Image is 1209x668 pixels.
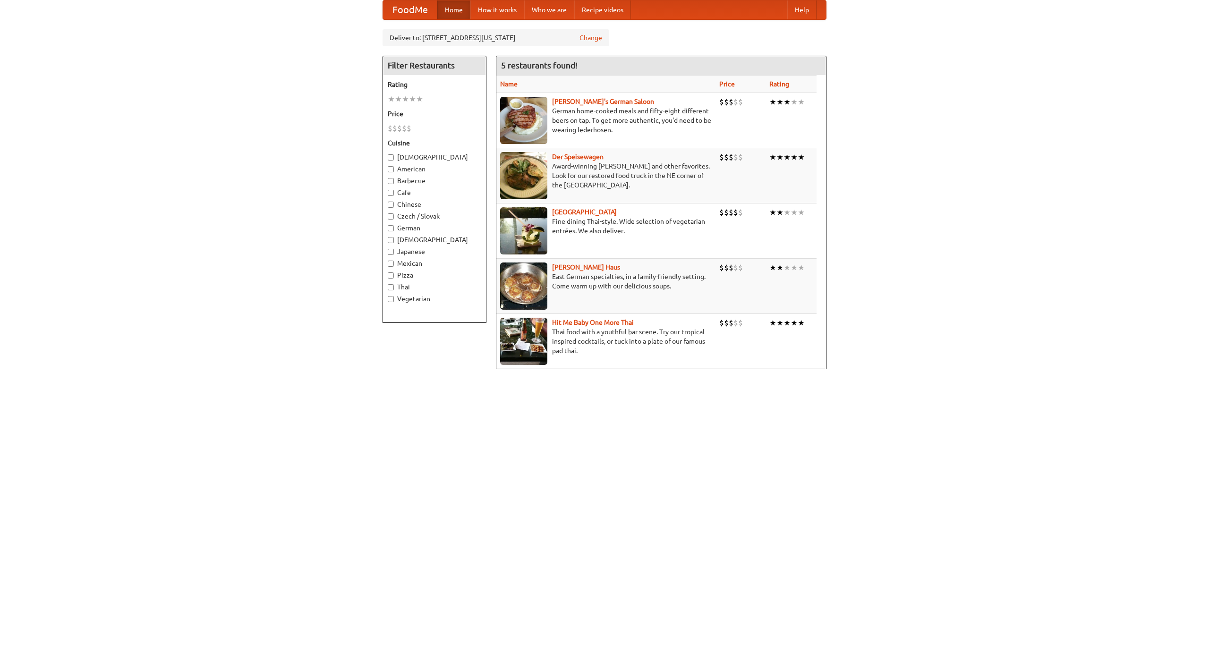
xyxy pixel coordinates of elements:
input: Mexican [388,261,394,267]
li: ★ [791,262,798,273]
label: Czech / Slovak [388,211,481,221]
h5: Price [388,109,481,118]
li: ★ [783,152,791,162]
li: ★ [769,262,776,273]
li: $ [738,318,743,328]
li: ★ [776,207,783,218]
label: [DEMOGRAPHIC_DATA] [388,235,481,245]
li: $ [388,123,392,134]
input: Thai [388,284,394,290]
li: ★ [416,94,423,104]
label: Vegetarian [388,294,481,304]
li: ★ [769,207,776,218]
li: $ [733,262,738,273]
h5: Rating [388,80,481,89]
li: $ [719,97,724,107]
li: $ [738,97,743,107]
img: satay.jpg [500,207,547,254]
li: $ [719,207,724,218]
li: $ [738,152,743,162]
p: German home-cooked meals and fifty-eight different beers on tap. To get more authentic, you'd nee... [500,106,712,135]
input: [DEMOGRAPHIC_DATA] [388,154,394,161]
input: Vegetarian [388,296,394,302]
label: Chinese [388,200,481,209]
a: FoodMe [383,0,437,19]
li: $ [738,207,743,218]
li: ★ [791,318,798,328]
h4: Filter Restaurants [383,56,486,75]
li: $ [724,318,729,328]
label: American [388,164,481,174]
a: [PERSON_NAME] Haus [552,263,620,271]
li: $ [729,262,733,273]
label: German [388,223,481,233]
a: [GEOGRAPHIC_DATA] [552,208,617,216]
li: ★ [776,318,783,328]
h5: Cuisine [388,138,481,148]
li: ★ [402,94,409,104]
li: ★ [776,262,783,273]
li: ★ [791,152,798,162]
a: Rating [769,80,789,88]
li: ★ [388,94,395,104]
li: $ [724,207,729,218]
li: $ [738,262,743,273]
li: ★ [395,94,402,104]
li: $ [729,207,733,218]
a: Der Speisewagen [552,153,604,161]
input: Japanese [388,249,394,255]
p: East German specialties, in a family-friendly setting. Come warm up with our delicious soups. [500,272,712,291]
li: $ [392,123,397,134]
a: Who we are [524,0,574,19]
li: $ [729,318,733,328]
li: ★ [798,152,805,162]
input: Pizza [388,272,394,279]
p: Thai food with a youthful bar scene. Try our tropical inspired cocktails, or tuck into a plate of... [500,327,712,355]
a: Change [579,33,602,42]
input: German [388,225,394,231]
li: ★ [798,207,805,218]
img: esthers.jpg [500,97,547,144]
li: ★ [776,97,783,107]
ng-pluralize: 5 restaurants found! [501,61,578,70]
p: Fine dining Thai-style. Wide selection of vegetarian entrées. We also deliver. [500,217,712,236]
li: ★ [783,318,791,328]
li: $ [729,152,733,162]
li: ★ [783,97,791,107]
img: kohlhaus.jpg [500,262,547,310]
input: Czech / Slovak [388,213,394,220]
li: $ [733,318,738,328]
li: $ [402,123,407,134]
li: ★ [791,97,798,107]
input: Chinese [388,202,394,208]
a: Name [500,80,518,88]
li: $ [729,97,733,107]
label: Cafe [388,188,481,197]
li: ★ [783,262,791,273]
li: ★ [769,152,776,162]
li: $ [719,152,724,162]
li: ★ [798,262,805,273]
input: Barbecue [388,178,394,184]
li: $ [719,262,724,273]
li: ★ [783,207,791,218]
li: ★ [798,97,805,107]
input: [DEMOGRAPHIC_DATA] [388,237,394,243]
input: American [388,166,394,172]
li: $ [719,318,724,328]
label: Mexican [388,259,481,268]
a: Hit Me Baby One More Thai [552,319,634,326]
img: babythai.jpg [500,318,547,365]
li: $ [407,123,411,134]
li: ★ [409,94,416,104]
label: Thai [388,282,481,292]
li: $ [733,152,738,162]
img: speisewagen.jpg [500,152,547,199]
li: $ [724,262,729,273]
li: $ [733,207,738,218]
li: ★ [791,207,798,218]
